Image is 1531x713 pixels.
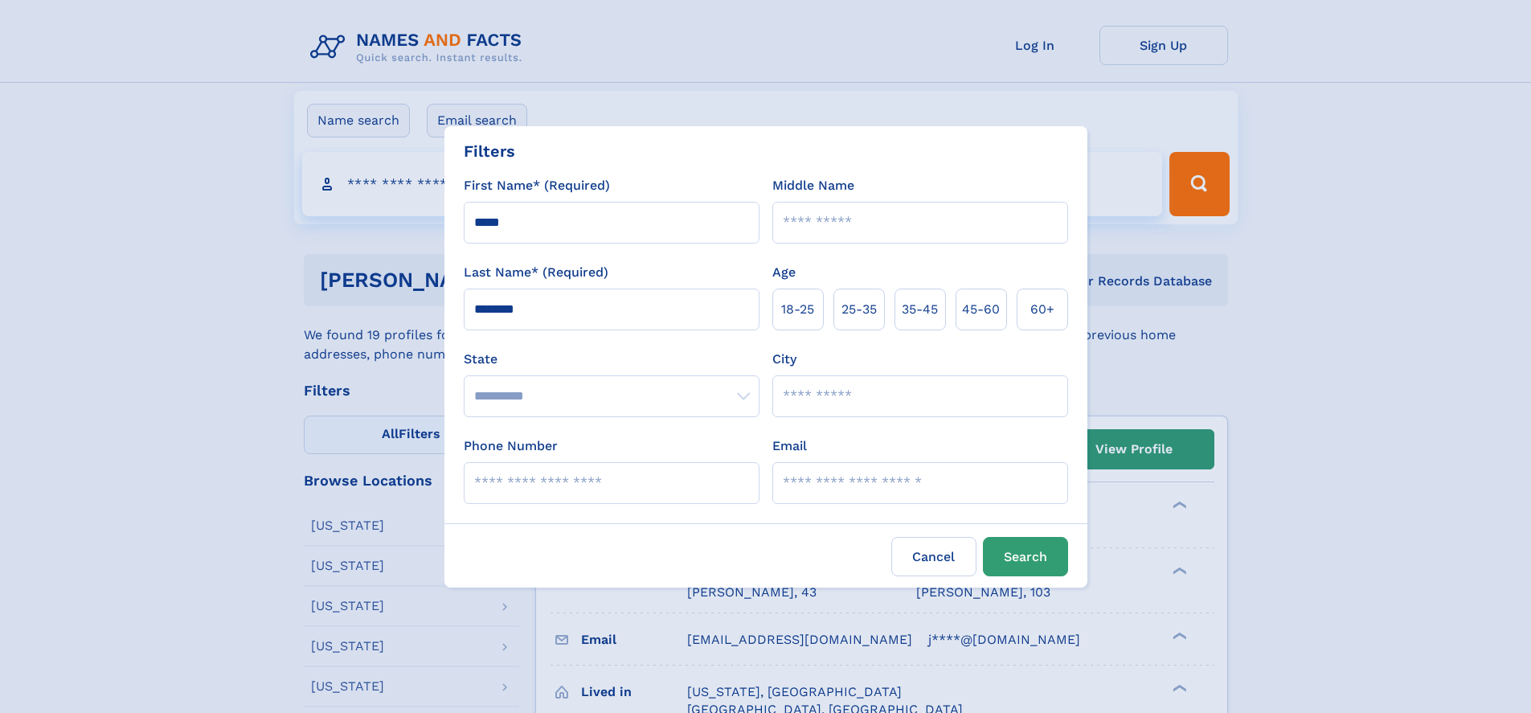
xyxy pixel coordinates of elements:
label: State [464,350,759,369]
label: Age [772,263,796,282]
label: Last Name* (Required) [464,263,608,282]
label: City [772,350,796,369]
label: Phone Number [464,436,558,456]
label: Cancel [891,537,976,576]
label: Middle Name [772,176,854,195]
span: 60+ [1030,300,1054,319]
label: First Name* (Required) [464,176,610,195]
label: Email [772,436,807,456]
div: Filters [464,139,515,163]
span: 25‑35 [841,300,877,319]
button: Search [983,537,1068,576]
span: 45‑60 [962,300,1000,319]
span: 35‑45 [902,300,938,319]
span: 18‑25 [781,300,814,319]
